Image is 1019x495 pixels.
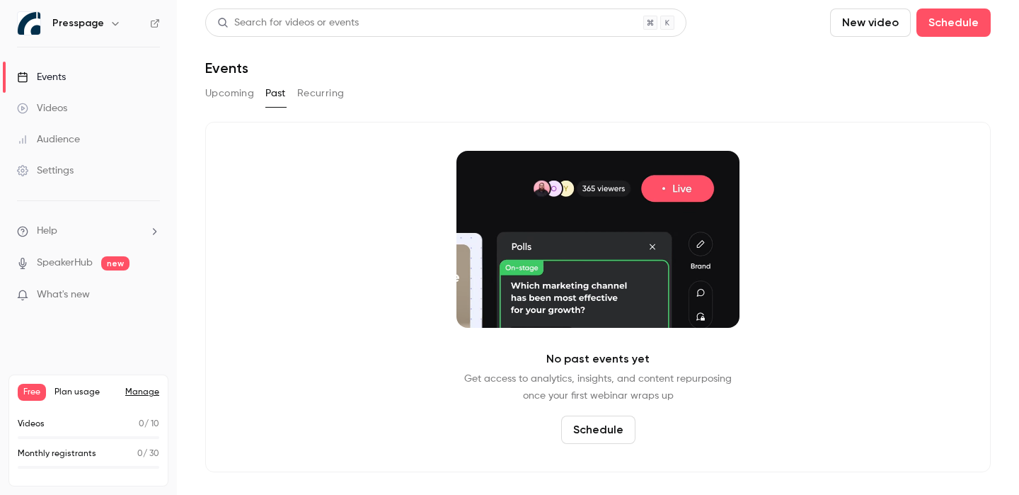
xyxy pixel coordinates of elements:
p: / 30 [137,448,159,460]
div: Videos [17,101,67,115]
button: Upcoming [205,82,254,105]
h1: Events [205,59,248,76]
button: Schedule [561,416,635,444]
p: / 10 [139,418,159,431]
p: Videos [18,418,45,431]
span: 0 [139,420,144,428]
div: Settings [17,164,74,178]
button: Past [265,82,286,105]
div: Audience [17,132,80,147]
span: Help [37,224,57,239]
p: Monthly registrants [18,448,96,460]
p: Get access to analytics, insights, and content repurposing once your first webinar wraps up [464,370,732,404]
li: help-dropdown-opener [17,224,160,239]
img: Presspage [18,12,40,35]
button: Recurring [297,82,345,105]
p: No past events yet [546,351,650,368]
button: New video [830,8,911,37]
button: Schedule [916,8,991,37]
div: Events [17,70,66,84]
span: What's new [37,288,90,302]
span: new [101,256,129,271]
a: Manage [125,387,159,398]
div: Search for videos or events [217,16,359,30]
a: SpeakerHub [37,256,93,271]
h6: Presspage [52,16,104,30]
span: Plan usage [54,387,117,398]
span: 0 [137,450,143,458]
span: Free [18,384,46,401]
